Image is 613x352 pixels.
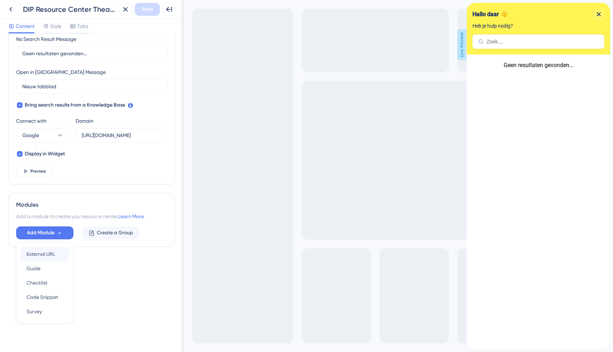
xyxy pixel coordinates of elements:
[37,59,107,66] span: Geen resultaten gevonden...
[16,68,106,76] div: Open in [GEOGRAPHIC_DATA] Message
[30,168,46,174] span: Preview
[40,4,42,9] div: 3
[21,276,69,290] button: Checklist
[21,247,69,261] button: External URL
[16,22,34,30] span: Content
[142,5,153,14] span: Save
[22,50,161,57] input: Geen resultaten gevonden...
[27,307,42,316] span: Survey
[25,150,65,158] span: Display in Widget
[22,83,161,90] input: Nieuw tabblad
[6,2,35,10] span: Hulp nodig?
[27,293,58,301] span: Code Snippet
[82,131,161,139] input: help.userguiding.com
[118,213,144,219] a: Learn More.
[6,6,41,17] span: Hallo daar 👋
[76,117,94,125] div: Domain
[22,131,39,140] span: Google
[21,261,69,276] button: Guide
[50,22,61,30] span: Style
[6,20,46,26] span: Heb je hulp nodig?
[25,101,125,109] span: Bring search results from a Knowledge Base
[27,264,41,273] span: Guide
[16,226,73,239] button: Add Module
[16,35,76,43] div: No Search Result Message
[27,278,47,287] span: Checklist
[97,229,133,237] span: Create a Group
[77,22,88,30] span: Tabs
[16,201,167,209] div: Modules
[16,117,70,125] div: Connect with
[135,3,160,16] button: Save
[16,128,70,142] button: Google
[21,290,69,304] button: Code Snippet
[21,304,69,319] button: Survey
[27,250,55,258] span: External URL
[82,226,139,239] button: Create a Group
[274,29,283,60] span: Live Preview
[27,229,54,237] span: Add Module
[126,6,138,17] div: close resource center
[16,213,118,219] span: Add a module to create your resource center.
[23,4,116,14] div: DIP Resource Center Theaters
[20,36,132,42] input: Zoek....
[16,165,52,177] button: Preview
